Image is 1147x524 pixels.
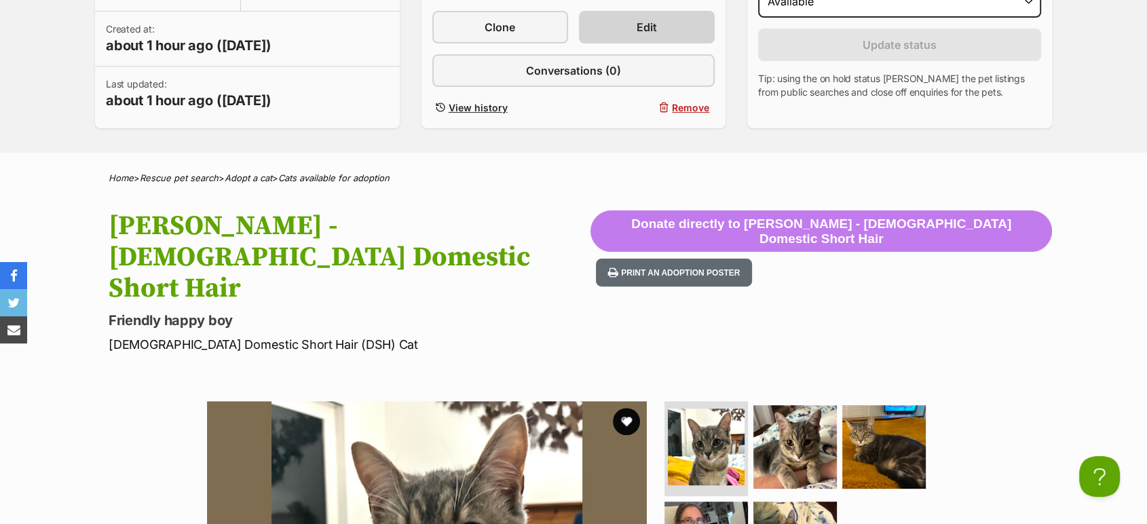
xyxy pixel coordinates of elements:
div: > > > [75,173,1072,183]
a: Conversations (0) [432,54,715,87]
span: View history [449,100,508,115]
h1: [PERSON_NAME] - [DEMOGRAPHIC_DATA] Domestic Short Hair [109,210,590,304]
p: Tip: using the on hold status [PERSON_NAME] the pet listings from public searches and close off e... [758,72,1041,99]
button: Remove [579,98,715,117]
img: Photo of Asher 6 Month Old Domestic Short Hair [753,405,837,489]
img: Photo of Asher 6 Month Old Domestic Short Hair [842,405,926,489]
button: Update status [758,29,1041,61]
img: consumer-privacy-logo.png [1,1,12,12]
span: about 1 hour ago ([DATE]) [106,91,271,110]
span: Clone [485,19,515,35]
p: Friendly happy boy [109,311,590,330]
a: Edit [579,11,715,43]
button: Donate directly to [PERSON_NAME] - [DEMOGRAPHIC_DATA] Domestic Short Hair [590,210,1052,252]
p: Created at: [106,22,271,55]
iframe: Help Scout Beacon - Open [1079,456,1120,497]
button: favourite [613,408,640,435]
span: Update status [863,37,937,53]
a: Adopt a cat [225,172,272,183]
span: Edit [637,19,657,35]
span: Remove [672,100,709,115]
span: about 1 hour ago ([DATE]) [106,36,271,55]
a: View history [432,98,568,117]
button: Print an adoption poster [596,259,752,286]
p: [DEMOGRAPHIC_DATA] Domestic Short Hair (DSH) Cat [109,335,590,354]
a: Clone [432,11,568,43]
img: Photo of Asher 6 Month Old Domestic Short Hair [668,409,745,485]
p: Last updated: [106,77,271,110]
span: Conversations (0) [526,62,621,79]
a: Rescue pet search [140,172,219,183]
a: Home [109,172,134,183]
a: Cats available for adoption [278,172,390,183]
